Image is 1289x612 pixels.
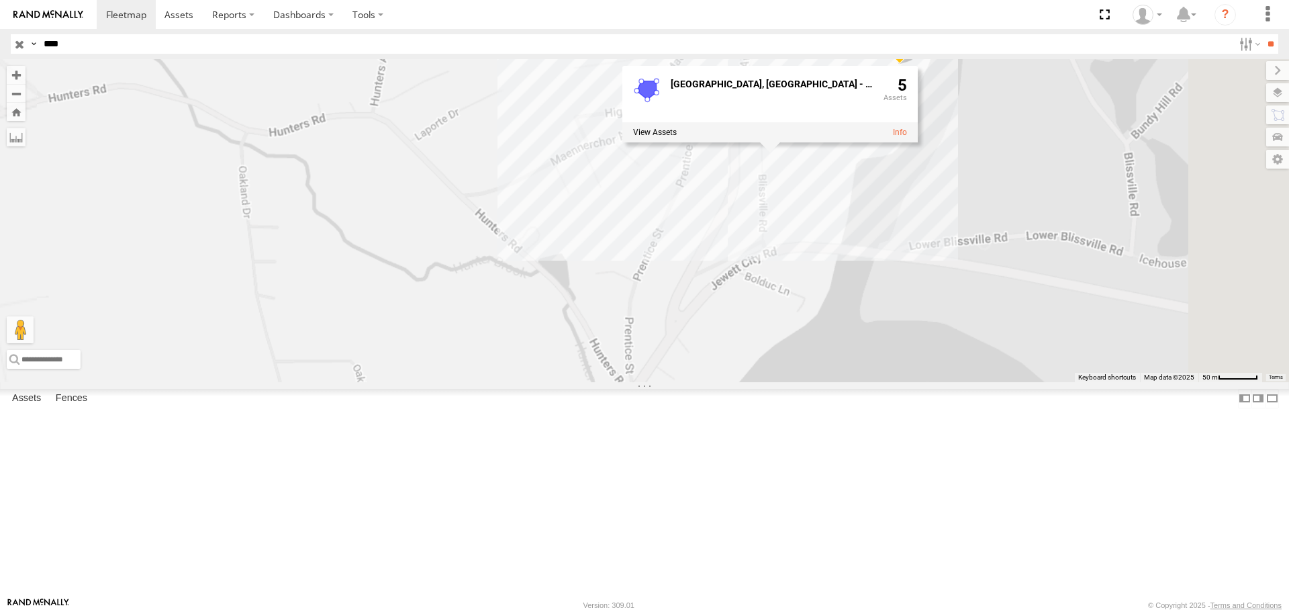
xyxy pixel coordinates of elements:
[884,77,907,120] div: 5
[1078,373,1136,382] button: Keyboard shortcuts
[1214,4,1236,26] i: ?
[1148,601,1282,609] div: © Copyright 2025 -
[1210,601,1282,609] a: Terms and Conditions
[1128,5,1167,25] div: ryan phillips
[1202,374,1218,381] span: 50 m
[1266,389,1279,408] label: Hide Summary Table
[1144,374,1194,381] span: Map data ©2025
[1234,34,1263,54] label: Search Filter Options
[13,10,83,19] img: rand-logo.svg
[1266,150,1289,169] label: Map Settings
[28,34,39,54] label: Search Query
[7,599,69,612] a: Visit our Website
[7,128,26,146] label: Measure
[893,128,907,137] a: View fence details
[49,390,94,408] label: Fences
[1198,373,1262,382] button: Map Scale: 50 m per 56 pixels
[7,66,26,84] button: Zoom in
[7,316,34,343] button: Drag Pegman onto the map to open Street View
[633,128,677,137] label: View assets associated with this fence
[7,103,26,121] button: Zoom Home
[1269,374,1283,380] a: Terms (opens in new tab)
[671,79,873,89] div: Fence Name - Taftville, CT - Mattress
[7,84,26,103] button: Zoom out
[5,390,48,408] label: Assets
[1251,389,1265,408] label: Dock Summary Table to the Right
[583,601,634,609] div: Version: 309.01
[1238,389,1251,408] label: Dock Summary Table to the Left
